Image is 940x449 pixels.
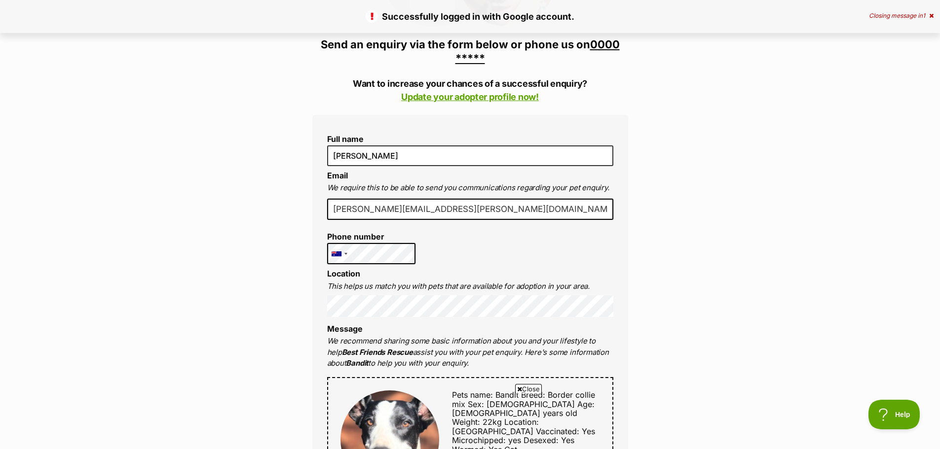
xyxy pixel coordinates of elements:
span: 1 [923,12,925,19]
input: E.g. Jimmy Chew [327,145,613,166]
div: Australia: +61 [328,243,350,264]
iframe: Help Scout Beacon - Open [868,400,920,429]
p: Want to increase your chances of a successful enquiry? [312,77,628,104]
label: Full name [327,135,613,143]
label: Location [327,269,360,278]
a: Update your adopter profile now! [401,92,539,102]
h3: Send an enquiry via the form below or phone us on [312,37,628,65]
label: Message [327,324,363,334]
p: Successfully logged in with Google account. [10,10,930,23]
label: Email [327,171,348,180]
p: We require this to be able to send you communications regarding your pet enquiry. [327,182,613,194]
strong: Best Friends Rescue [342,347,413,357]
div: Closing message in [869,12,934,19]
strong: Bandit [346,358,368,368]
label: Phone number [327,232,416,241]
span: Close [515,384,542,394]
p: We recommend sharing some basic information about you and your lifestyle to help assist you with ... [327,336,613,369]
p: This helps us match you with pets that are available for adoption in your area. [327,281,613,292]
span: Pets name: Bandit [452,390,519,400]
